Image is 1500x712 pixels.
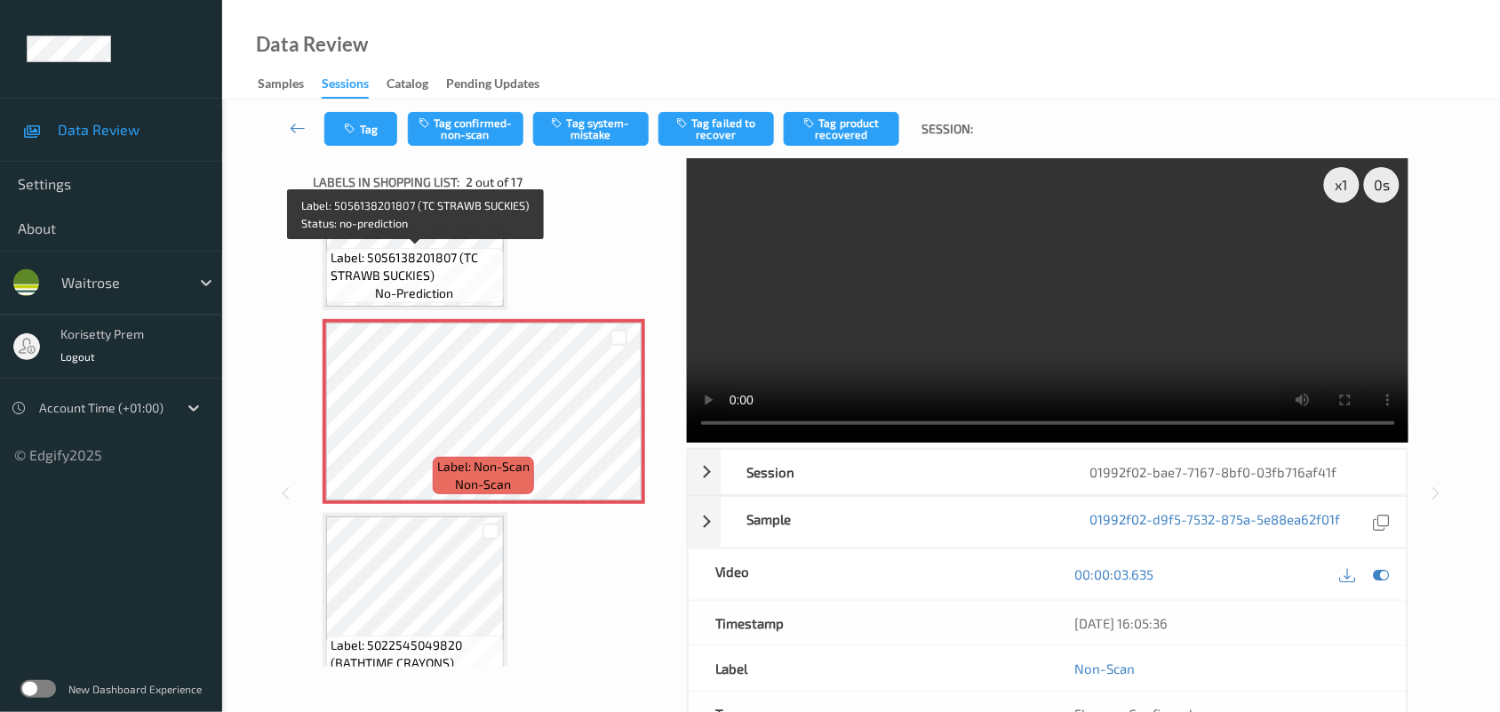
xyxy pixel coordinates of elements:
[331,249,499,284] span: Label: 5056138201807 (TC STRAWB SUCKIES)
[688,449,1408,495] div: Session01992f02-bae7-7167-8bf0-03fb716af41f
[721,497,1064,548] div: Sample
[1324,167,1360,203] div: x 1
[689,646,1048,691] div: Label
[689,601,1048,645] div: Timestamp
[314,173,460,191] span: Labels in shopping list:
[258,72,322,97] a: Samples
[322,75,369,99] div: Sessions
[387,75,428,97] div: Catalog
[658,112,774,146] button: Tag failed to recover
[331,636,499,672] span: Label: 5022545049820 (BATHTIME CRAYONS)
[1074,614,1380,632] div: [DATE] 16:05:36
[1074,660,1135,677] a: Non-Scan
[1364,167,1400,203] div: 0 s
[689,549,1048,600] div: Video
[1074,565,1153,583] a: 00:00:03.635
[322,72,387,99] a: Sessions
[688,496,1408,548] div: Sample01992f02-d9f5-7532-875a-5e88ea62f01f
[467,173,523,191] span: 2 out of 17
[376,284,454,302] span: no-prediction
[408,112,523,146] button: Tag confirmed-non-scan
[784,112,899,146] button: Tag product recovered
[456,476,512,493] span: non-scan
[446,75,539,97] div: Pending Updates
[721,450,1064,494] div: Session
[258,75,304,97] div: Samples
[922,120,973,138] span: Session:
[1090,510,1341,534] a: 01992f02-d9f5-7532-875a-5e88ea62f01f
[387,72,446,97] a: Catalog
[324,112,397,146] button: Tag
[256,36,368,53] div: Data Review
[446,72,557,97] a: Pending Updates
[533,112,649,146] button: Tag system-mistake
[314,193,674,215] div: 1 out of 1 Non Scans
[1064,450,1407,494] div: 01992f02-bae7-7167-8bf0-03fb716af41f
[437,458,530,476] span: Label: Non-Scan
